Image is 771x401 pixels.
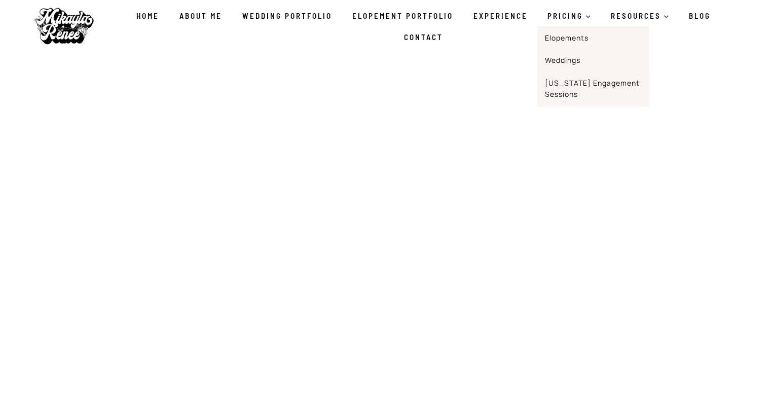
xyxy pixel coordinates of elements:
a: About Me [169,5,232,26]
button: Child menu of RESOURCES [601,5,679,26]
a: Wedding Portfolio [232,5,342,26]
a: Elopements [537,26,649,49]
a: Home [126,5,169,26]
a: Weddings [537,49,649,72]
a: [US_STATE] Engagement Sessions [537,72,649,106]
a: Elopement Portfolio [342,5,463,26]
button: Child menu of PRICING [537,5,601,26]
a: Experience [463,5,538,26]
nav: Primary Navigation [102,5,745,48]
a: Contact [394,26,453,48]
a: Blog [679,5,721,26]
